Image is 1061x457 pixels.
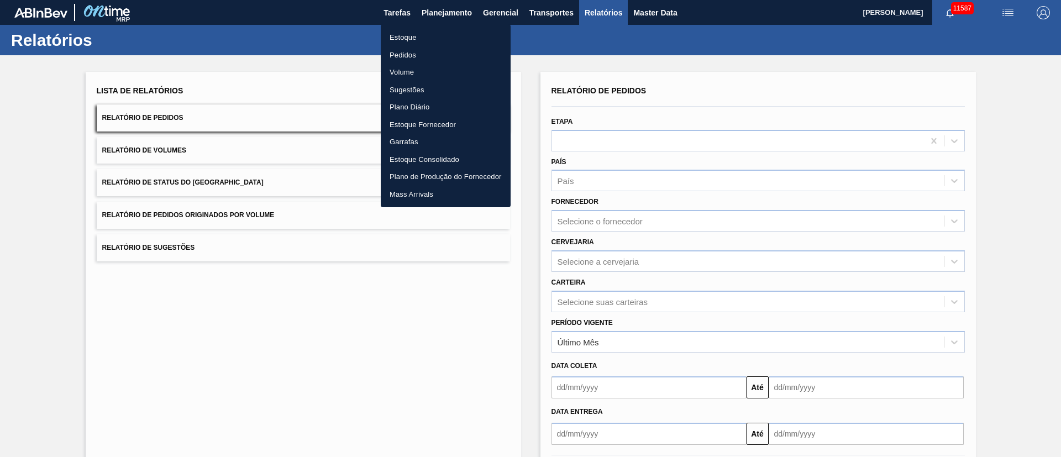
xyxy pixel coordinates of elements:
[381,46,511,64] a: Pedidos
[381,116,511,134] a: Estoque Fornecedor
[381,151,511,169] a: Estoque Consolidado
[381,29,511,46] a: Estoque
[381,64,511,81] a: Volume
[381,168,511,186] a: Plano de Produção do Fornecedor
[381,186,511,203] a: Mass Arrivals
[381,98,511,116] a: Plano Diário
[381,133,511,151] a: Garrafas
[381,81,511,99] a: Sugestões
